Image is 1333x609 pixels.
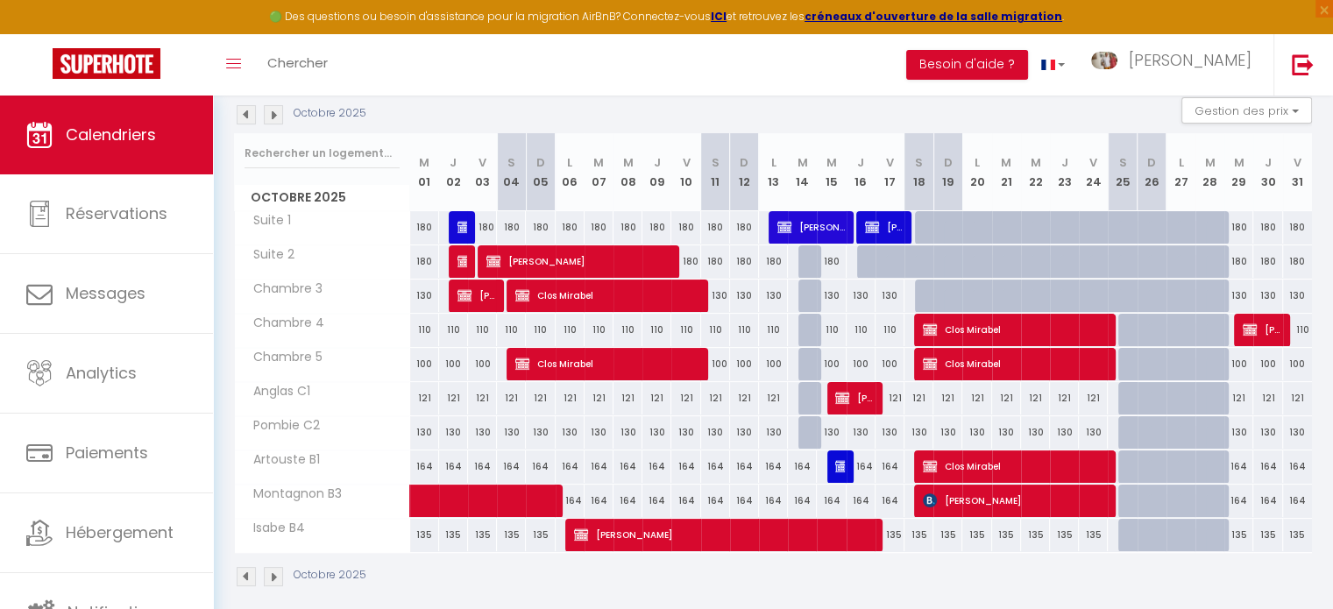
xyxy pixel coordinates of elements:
th: 30 [1253,133,1282,211]
div: 130 [1283,416,1312,449]
div: 121 [613,382,642,414]
div: 135 [468,519,497,551]
div: 130 [1253,280,1282,312]
div: 180 [585,211,613,244]
div: 135 [933,519,962,551]
a: ICI [711,9,727,24]
th: 31 [1283,133,1312,211]
div: 121 [904,382,933,414]
strong: créneaux d'ouverture de la salle migration [805,9,1062,24]
div: 130 [817,416,846,449]
a: ... [PERSON_NAME] [1078,34,1273,96]
span: Analytics [66,362,137,384]
span: [PERSON_NAME] [1129,49,1251,71]
abbr: D [740,154,748,171]
abbr: M [1205,154,1216,171]
div: 110 [759,314,788,346]
div: 130 [817,280,846,312]
span: [PERSON_NAME] MEDEO FORMATION [865,210,904,244]
div: 135 [992,519,1021,551]
div: 121 [497,382,526,414]
div: 130 [847,280,876,312]
th: 10 [671,133,700,211]
abbr: J [857,154,864,171]
div: 121 [962,382,991,414]
div: 130 [701,416,730,449]
abbr: V [886,154,894,171]
abbr: M [826,154,837,171]
th: 20 [962,133,991,211]
div: 100 [817,348,846,380]
span: Clos Mirabel [923,450,1106,483]
div: 164 [1224,485,1253,517]
button: Ouvrir le widget de chat LiveChat [14,7,67,60]
div: 164 [701,485,730,517]
abbr: J [1061,154,1068,171]
abbr: M [593,154,604,171]
div: 180 [1224,245,1253,278]
th: 08 [613,133,642,211]
div: 121 [992,382,1021,414]
div: 180 [1283,211,1312,244]
div: 130 [730,416,759,449]
span: [PERSON_NAME] [486,244,670,278]
img: logout [1292,53,1314,75]
div: 164 [730,450,759,483]
div: 121 [1283,382,1312,414]
abbr: D [1147,154,1156,171]
div: 121 [1224,382,1253,414]
span: [PERSON_NAME] MEDEO FORMATION [835,381,874,414]
div: 180 [468,211,497,244]
div: 164 [556,450,585,483]
div: 164 [847,485,876,517]
th: 28 [1195,133,1224,211]
div: 135 [904,519,933,551]
div: 135 [962,519,991,551]
button: Gestion des prix [1181,97,1312,124]
div: 121 [759,382,788,414]
span: Réservations [66,202,167,224]
th: 07 [585,133,613,211]
div: 180 [730,245,759,278]
div: 130 [933,416,962,449]
div: 110 [876,314,904,346]
div: 164 [817,485,846,517]
div: 100 [876,348,904,380]
div: 110 [817,314,846,346]
div: 130 [1283,280,1312,312]
div: 135 [439,519,468,551]
img: Super Booking [53,48,160,79]
th: 13 [759,133,788,211]
abbr: L [975,154,980,171]
div: 180 [1283,245,1312,278]
span: Hébergement [66,521,174,543]
div: 110 [642,314,671,346]
span: [PERSON_NAME] CREDIT AGRICOLE [777,210,845,244]
th: 17 [876,133,904,211]
div: 121 [439,382,468,414]
div: 164 [642,485,671,517]
span: Suite 2 [238,245,303,265]
div: 110 [671,314,700,346]
span: Isabe B4 [238,519,309,538]
th: 12 [730,133,759,211]
div: 110 [439,314,468,346]
span: Anglas C1 [238,382,315,401]
div: 110 [701,314,730,346]
div: 110 [410,314,439,346]
div: 100 [847,348,876,380]
div: 130 [526,416,555,449]
div: 135 [526,519,555,551]
div: 100 [759,348,788,380]
span: [PERSON_NAME] [835,450,845,483]
div: 180 [642,211,671,244]
th: 04 [497,133,526,211]
div: 110 [497,314,526,346]
button: Besoin d'aide ? [906,50,1028,80]
div: 121 [1253,382,1282,414]
div: 130 [410,280,439,312]
div: 130 [410,416,439,449]
div: 130 [613,416,642,449]
div: 180 [497,211,526,244]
